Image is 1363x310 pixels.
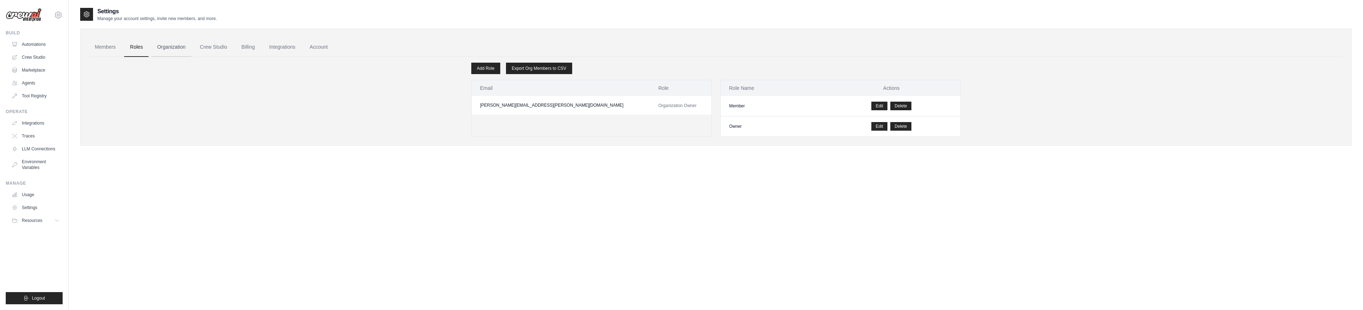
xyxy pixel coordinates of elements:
[871,102,887,110] a: Edit
[9,117,63,129] a: Integrations
[194,38,233,57] a: Crew Studio
[6,30,63,36] div: Build
[263,38,301,57] a: Integrations
[721,96,823,116] td: Member
[9,39,63,50] a: Automations
[32,295,45,301] span: Logout
[6,8,42,22] img: Logo
[6,180,63,186] div: Manage
[9,64,63,76] a: Marketplace
[9,130,63,142] a: Traces
[890,102,911,110] button: Delete
[472,96,650,115] td: [PERSON_NAME][EMAIL_ADDRESS][PERSON_NAME][DOMAIN_NAME]
[721,116,823,137] td: Owner
[890,122,911,131] button: Delete
[9,77,63,89] a: Agents
[9,156,63,173] a: Environment Variables
[658,103,697,108] span: Organization Owner
[22,218,42,223] span: Resources
[151,38,191,57] a: Organization
[9,90,63,102] a: Tool Registry
[6,109,63,115] div: Operate
[9,143,63,155] a: LLM Connections
[471,63,500,74] a: Add Role
[89,38,121,57] a: Members
[6,292,63,304] button: Logout
[9,189,63,200] a: Usage
[304,38,334,57] a: Account
[97,7,217,16] h2: Settings
[124,38,149,57] a: Roles
[823,80,960,96] th: Actions
[236,38,261,57] a: Billing
[472,80,650,96] th: Email
[871,122,887,131] a: Edit
[9,52,63,63] a: Crew Studio
[650,80,711,96] th: Role
[506,63,572,74] a: Export Org Members to CSV
[9,215,63,226] button: Resources
[97,16,217,21] p: Manage your account settings, invite new members, and more.
[9,202,63,213] a: Settings
[721,80,823,96] th: Role Name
